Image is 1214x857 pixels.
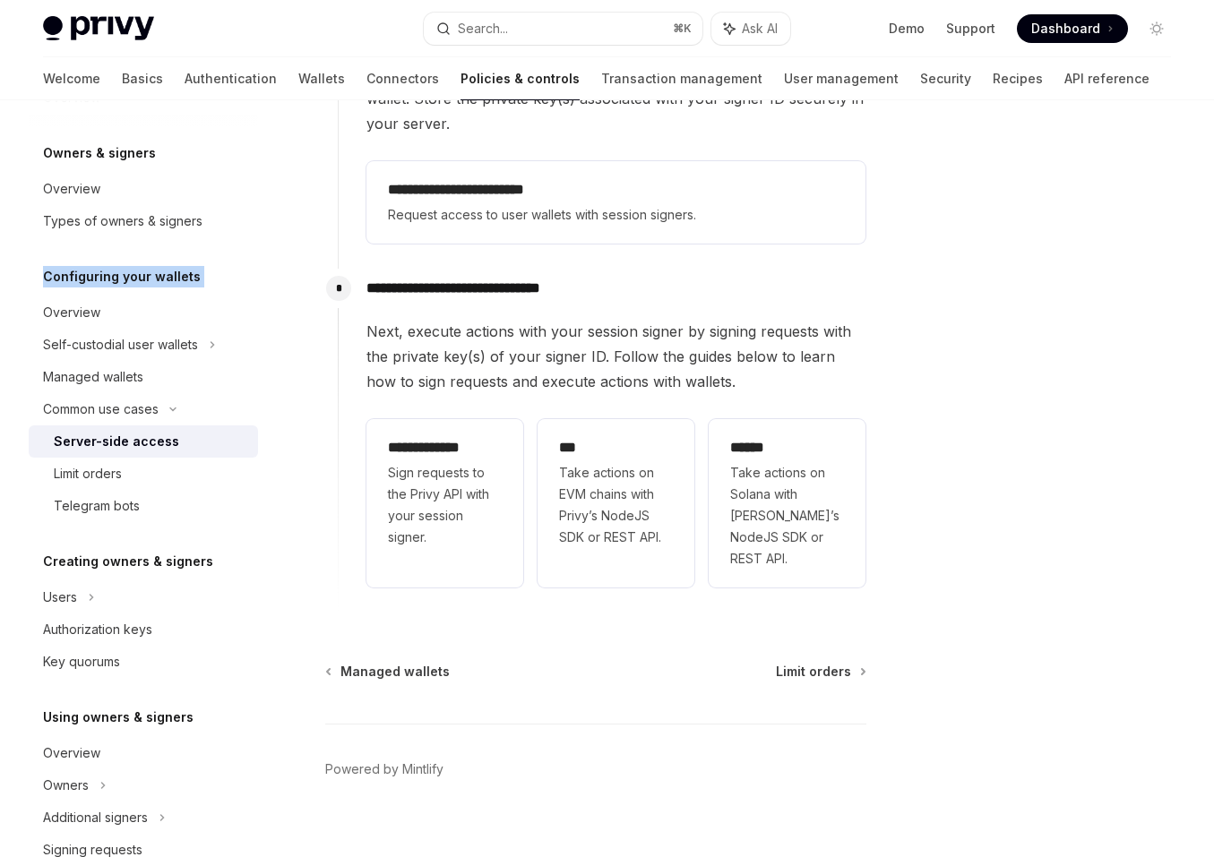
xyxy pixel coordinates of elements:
[1142,14,1171,43] button: Toggle dark mode
[538,419,694,587] a: ***Take actions on EVM chains with Privy’s NodeJS SDK or REST API.
[43,551,213,572] h5: Creating owners & signers
[461,57,580,100] a: Policies & controls
[776,663,865,681] a: Limit orders
[784,57,899,100] a: User management
[54,495,140,517] div: Telegram bots
[43,142,156,164] h5: Owners & signers
[366,57,439,100] a: Connectors
[43,707,194,728] h5: Using owners & signers
[43,334,198,356] div: Self-custodial user wallets
[122,57,163,100] a: Basics
[43,210,202,232] div: Types of owners & signers
[43,16,154,41] img: light logo
[29,205,258,237] a: Types of owners & signers
[43,266,201,287] h5: Configuring your wallets
[43,807,148,828] div: Additional signers
[43,302,100,323] div: Overview
[424,13,702,45] button: Search...⌘K
[43,587,77,608] div: Users
[730,462,844,570] span: Take actions on Solana with [PERSON_NAME]’s NodeJS SDK or REST API.
[388,462,502,548] span: Sign requests to the Privy API with your session signer.
[29,737,258,769] a: Overview
[29,613,258,646] a: Authorization keys
[43,366,143,388] div: Managed wallets
[29,490,258,522] a: Telegram bots
[43,619,152,640] div: Authorization keys
[673,21,692,36] span: ⌘ K
[54,431,179,452] div: Server-side access
[742,20,778,38] span: Ask AI
[366,419,523,587] a: **** **** ***Sign requests to the Privy API with your session signer.
[43,742,100,764] div: Overview
[388,204,844,226] span: Request access to user wallets with session signers.
[711,13,790,45] button: Ask AI
[889,20,925,38] a: Demo
[559,462,673,548] span: Take actions on EVM chains with Privy’s NodeJS SDK or REST API.
[1031,20,1100,38] span: Dashboard
[29,425,258,458] a: Server-side access
[185,57,277,100] a: Authentication
[920,57,971,100] a: Security
[29,646,258,678] a: Key quorums
[43,775,89,796] div: Owners
[29,173,258,205] a: Overview
[43,178,100,200] div: Overview
[709,419,865,587] a: **** *Take actions on Solana with [PERSON_NAME]’s NodeJS SDK or REST API.
[776,663,851,681] span: Limit orders
[29,458,258,490] a: Limit orders
[340,663,450,681] span: Managed wallets
[993,57,1043,100] a: Recipes
[54,463,122,484] div: Limit orders
[946,20,995,38] a: Support
[601,57,762,100] a: Transaction management
[1017,14,1128,43] a: Dashboard
[43,399,159,420] div: Common use cases
[325,760,443,778] a: Powered by Mintlify
[366,319,865,394] span: Next, execute actions with your session signer by signing requests with the private key(s) of you...
[1064,57,1149,100] a: API reference
[43,57,100,100] a: Welcome
[327,663,450,681] a: Managed wallets
[43,651,120,673] div: Key quorums
[458,18,508,39] div: Search...
[29,361,258,393] a: Managed wallets
[298,57,345,100] a: Wallets
[29,296,258,329] a: Overview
